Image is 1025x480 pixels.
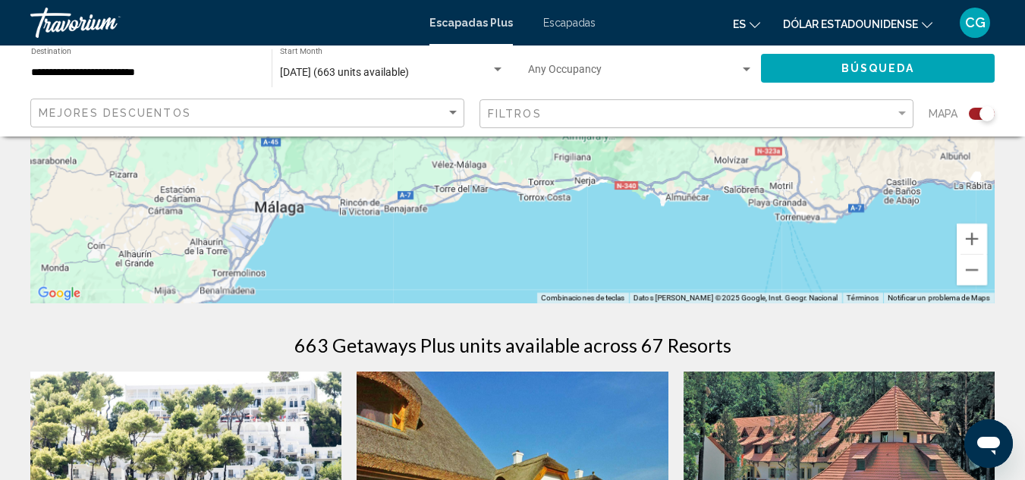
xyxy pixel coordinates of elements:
button: Reducir [957,255,987,285]
button: Búsqueda [761,54,995,82]
button: Combinaciones de teclas [541,293,624,303]
span: Mapa [929,103,957,124]
font: Dólar estadounidense [783,18,918,30]
span: [DATE] (663 units available) [280,66,409,78]
button: Menú de usuario [955,7,995,39]
button: Ampliar [957,224,987,254]
button: Filter [479,99,913,130]
a: Travorium [30,8,414,38]
span: Mejores descuentos [39,107,191,119]
iframe: Botón para iniciar la ventana de mensajería [964,419,1013,468]
span: Datos [PERSON_NAME] ©2025 Google, Inst. Geogr. Nacional [634,293,838,302]
img: Google [34,284,84,303]
span: Filtros [488,108,542,120]
h1: 663 Getaways Plus units available across 67 Resorts [294,334,731,356]
button: Cambiar moneda [783,13,932,35]
span: Búsqueda [841,63,915,75]
a: Escapadas [543,17,596,29]
mat-select: Sort by [39,107,460,120]
font: es [733,18,746,30]
a: Notificar un problema de Maps [888,293,990,302]
a: Términos [847,293,879,302]
font: CG [965,14,986,30]
a: Abre esta zona en Google Maps (se abre en una nueva ventana) [34,284,84,303]
a: Escapadas Plus [429,17,513,29]
button: Cambiar idioma [733,13,760,35]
